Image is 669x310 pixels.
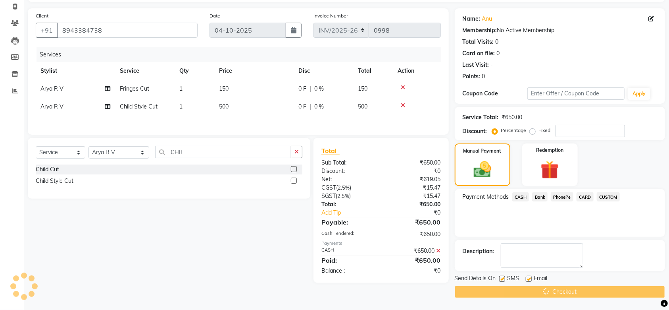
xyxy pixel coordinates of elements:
[179,85,183,92] span: 1
[321,184,336,191] span: CGST
[298,103,306,111] span: 0 F
[315,230,381,238] div: Cash Tendered:
[314,103,324,111] span: 0 %
[214,62,294,80] th: Price
[358,103,367,110] span: 500
[381,192,446,200] div: ₹15.47
[482,15,492,23] a: Anu
[381,175,446,184] div: ₹619.05
[497,49,500,58] div: 0
[37,47,447,62] div: Services
[463,26,657,35] div: No Active Membership
[321,192,336,200] span: SGST
[536,147,563,154] label: Redemption
[321,240,441,247] div: Payments
[315,217,381,227] div: Payable:
[381,167,446,175] div: ₹0
[577,192,594,201] span: CARD
[463,49,495,58] div: Card on file:
[502,113,523,122] div: ₹650.00
[219,85,229,92] span: 150
[315,167,381,175] div: Discount:
[315,256,381,265] div: Paid:
[532,192,548,201] span: Bank
[338,184,350,191] span: 2.5%
[36,62,115,80] th: Stylist
[468,159,497,180] img: _cash.svg
[597,192,620,201] span: CUSTOM
[314,85,324,93] span: 0 %
[175,62,214,80] th: Qty
[463,61,489,69] div: Last Visit:
[392,209,447,217] div: ₹0
[36,23,58,38] button: +91
[381,159,446,167] div: ₹650.00
[219,103,229,110] span: 500
[36,12,48,19] label: Client
[36,165,59,174] div: Child Cut
[358,85,367,92] span: 150
[315,159,381,167] div: Sub Total:
[381,217,446,227] div: ₹650.00
[337,193,349,199] span: 2.5%
[310,85,311,93] span: |
[40,103,63,110] span: Arya R V
[353,62,393,80] th: Total
[315,192,381,200] div: ( )
[381,247,446,255] div: ₹650.00
[628,88,650,100] button: Apply
[535,159,565,181] img: _gift.svg
[315,200,381,209] div: Total:
[315,184,381,192] div: ( )
[36,177,73,185] div: Child Style Cut
[463,113,499,122] div: Service Total:
[512,192,529,201] span: CASH
[115,62,175,80] th: Service
[298,85,306,93] span: 0 F
[551,192,573,201] span: PhonePe
[381,230,446,238] div: ₹650.00
[381,200,446,209] div: ₹650.00
[534,274,548,284] span: Email
[40,85,63,92] span: Arya R V
[315,209,392,217] a: Add Tip
[381,256,446,265] div: ₹650.00
[508,274,519,284] span: SMS
[463,38,494,46] div: Total Visits:
[496,38,499,46] div: 0
[315,267,381,275] div: Balance :
[210,12,220,19] label: Date
[120,103,158,110] span: Child Style Cut
[491,61,493,69] div: -
[463,72,481,81] div: Points:
[313,12,348,19] label: Invoice Number
[539,127,551,134] label: Fixed
[179,103,183,110] span: 1
[463,15,481,23] div: Name:
[315,175,381,184] div: Net:
[381,267,446,275] div: ₹0
[455,274,496,284] span: Send Details On
[463,89,527,98] div: Coupon Code
[463,127,487,136] div: Discount:
[155,146,291,158] input: Search or Scan
[482,72,485,81] div: 0
[393,62,441,80] th: Action
[463,26,497,35] div: Membership:
[294,62,353,80] th: Disc
[57,23,198,38] input: Search by Name/Mobile/Email/Code
[463,247,494,256] div: Description:
[463,193,509,201] span: Payment Methods
[463,147,502,155] label: Manual Payment
[501,127,527,134] label: Percentage
[310,103,311,111] span: |
[120,85,149,92] span: Fringes Cut
[321,147,340,155] span: Total
[527,87,625,100] input: Enter Offer / Coupon Code
[381,184,446,192] div: ₹15.47
[315,247,381,255] div: CASH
